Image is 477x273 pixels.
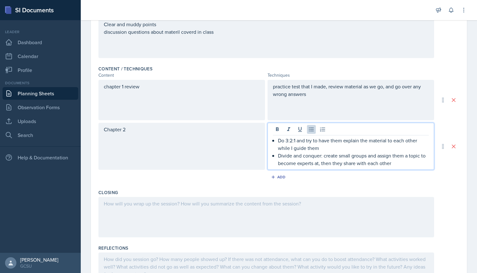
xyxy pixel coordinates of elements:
[104,126,260,133] p: Chapter 2
[104,28,429,36] p: discussion questions about materil coverd in class
[104,83,260,90] p: chapter 1 review
[98,189,118,196] label: Closing
[3,36,78,49] a: Dashboard
[268,72,434,79] div: Techniques
[98,72,265,79] div: Content
[3,50,78,62] a: Calendar
[269,172,289,182] button: Add
[3,115,78,128] a: Uploads
[20,257,58,263] div: [PERSON_NAME]
[3,101,78,114] a: Observation Forms
[278,152,429,167] p: Divide and conquer: create small groups and assign them a topic to become experts at, then they s...
[3,151,78,164] div: Help & Documentation
[104,21,429,28] p: Clear and muddy points
[3,29,78,35] div: Leader
[3,80,78,86] div: Documents
[3,129,78,141] a: Search
[98,245,128,251] label: Reflections
[3,64,78,76] a: Profile
[273,83,429,98] p: practice test that I made, review material as we go, and go over any wrong answers
[20,263,58,269] div: GCSU
[272,175,286,180] div: Add
[3,87,78,100] a: Planning Sheets
[98,66,152,72] label: Content / Techniques
[278,137,429,152] p: Do 3:2:1 and try to have them explain the material to each other while I guide them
